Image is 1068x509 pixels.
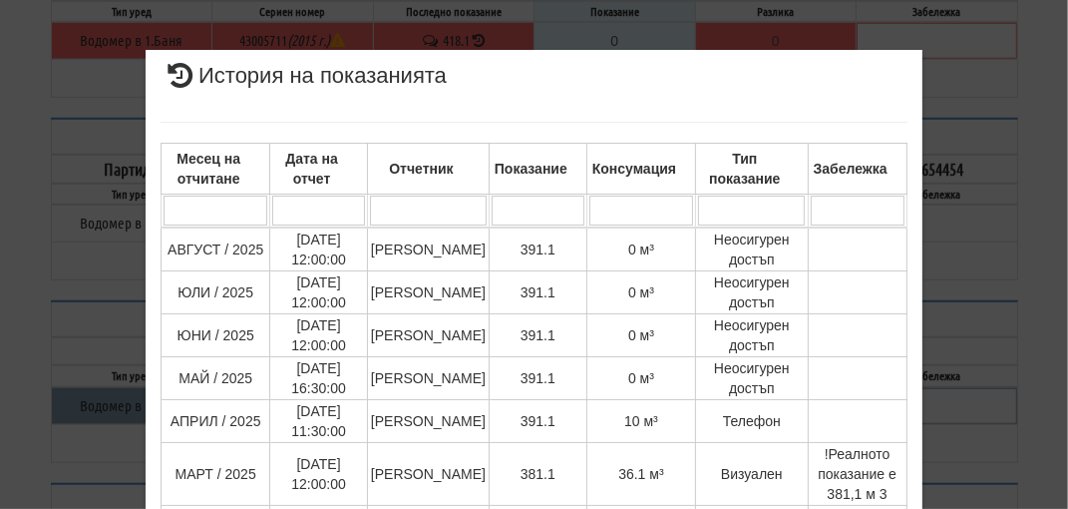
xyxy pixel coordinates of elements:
td: Неосигурен достъп [696,228,808,271]
th: Консумация: No sort applied, activate to apply an ascending sort [586,144,695,195]
th: Отчетник: No sort applied, activate to apply an ascending sort [368,144,490,195]
td: АВГУСТ / 2025 [162,228,270,271]
span: 0 м³ [628,284,654,300]
th: Месец на отчитане: No sort applied, activate to apply an ascending sort [162,144,270,195]
td: [PERSON_NAME] [368,357,490,400]
td: [PERSON_NAME] [368,228,490,271]
b: Консумация [592,161,676,177]
b: Забележка [814,161,888,177]
span: 391.1 [521,413,555,429]
span: 36.1 м³ [618,466,663,482]
span: История на показанията [161,65,447,102]
td: Неосигурен достъп [696,357,808,400]
span: 391.1 [521,242,555,257]
td: МАРТ / 2025 [162,443,270,506]
span: 391.1 [521,370,555,386]
b: Дата на отчет [285,151,338,187]
td: [DATE] 12:00:00 [270,314,368,357]
td: Визуален [696,443,808,506]
b: Тип показание [709,151,780,187]
span: 391.1 [521,284,555,300]
th: Дата на отчет: No sort applied, activate to apply an ascending sort [270,144,368,195]
b: Отчетник [389,161,453,177]
td: [DATE] 11:30:00 [270,400,368,443]
td: Неосигурен достъп [696,271,808,314]
td: [DATE] 12:00:00 [270,443,368,506]
td: [DATE] 12:00:00 [270,228,368,271]
th: Тип показание: No sort applied, activate to apply an ascending sort [696,144,808,195]
td: Неосигурен достъп [696,314,808,357]
b: Месец на отчитане [177,151,240,187]
span: 0 м³ [628,242,654,257]
td: [PERSON_NAME] [368,314,490,357]
td: [PERSON_NAME] [368,443,490,506]
td: АПРИЛ / 2025 [162,400,270,443]
td: [PERSON_NAME] [368,271,490,314]
span: 0 м³ [628,370,654,386]
span: 391.1 [521,327,555,343]
td: МАЙ / 2025 [162,357,270,400]
span: 10 м³ [624,413,658,429]
span: 381.1 [521,466,555,482]
td: [PERSON_NAME] [368,400,490,443]
span: !Реалното показание е 381,1 м 3 [818,446,896,502]
td: ЮНИ / 2025 [162,314,270,357]
td: [DATE] 12:00:00 [270,271,368,314]
td: [DATE] 16:30:00 [270,357,368,400]
td: ЮЛИ / 2025 [162,271,270,314]
b: Показание [495,161,567,177]
span: 0 м³ [628,327,654,343]
th: Забележка: No sort applied, activate to apply an ascending sort [808,144,906,195]
td: Телефон [696,400,808,443]
th: Показание: No sort applied, activate to apply an ascending sort [489,144,586,195]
